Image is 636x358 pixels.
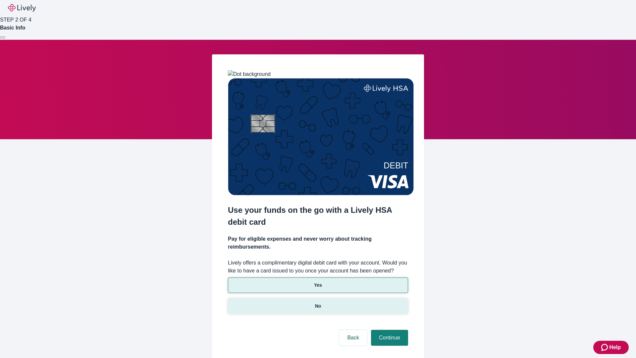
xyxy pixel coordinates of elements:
[228,235,408,251] h4: Pay for eligible expenses and never worry about tracking reimbursements.
[228,259,408,275] label: Lively offers a complimentary digital debit card with your account. Would you like to have a card...
[314,282,322,289] p: Yes
[315,303,321,310] p: No
[593,341,629,354] button: Zendesk support iconHelp
[601,343,609,351] svg: Zendesk support icon
[339,330,367,346] button: Back
[228,70,271,78] img: Dot background
[228,298,408,314] button: No
[8,4,36,12] img: Lively
[609,343,621,351] span: Help
[228,204,408,228] h2: Use your funds on the go with a Lively HSA debit card
[228,78,414,195] img: Debit card
[371,330,408,346] button: Continue
[228,277,408,293] button: Yes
